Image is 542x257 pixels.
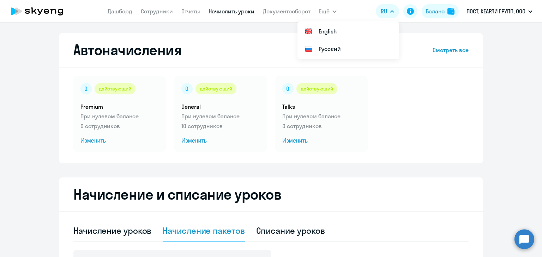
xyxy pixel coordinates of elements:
[381,7,387,15] span: RU
[141,8,173,15] a: Сотрудники
[296,83,337,94] div: действующий
[181,137,260,145] span: Изменить
[376,4,399,18] button: RU
[282,122,361,130] p: 0 сотрудников
[95,83,135,94] div: действующий
[422,4,459,18] button: Балансbalance
[319,7,330,15] span: Ещё
[256,225,325,236] div: Списание уроков
[282,137,361,145] span: Изменить
[319,4,337,18] button: Ещё
[181,112,260,120] p: При нулевом балансе
[305,27,313,36] img: English
[433,46,469,54] a: Смотреть все
[80,103,159,111] h5: Premium
[163,225,245,236] div: Начисление пакетов
[73,42,181,58] h2: Автоначисления
[463,3,536,20] button: ПОСТ, КЕАРЛИ ГРУПП, ООО
[466,7,525,15] p: ПОСТ, КЕАРЛИ ГРУПП, ООО
[195,83,236,94] div: действующий
[73,225,151,236] div: Начисление уроков
[305,45,313,53] img: Русский
[209,8,254,15] a: Начислить уроки
[426,7,445,15] div: Баланс
[263,8,311,15] a: Документооборот
[80,112,159,120] p: При нулевом балансе
[282,112,361,120] p: При нулевом балансе
[447,8,454,15] img: balance
[282,103,361,111] h5: Talks
[297,21,399,59] ul: Ещё
[181,8,200,15] a: Отчеты
[181,103,260,111] h5: General
[73,186,469,203] h2: Начисление и списание уроков
[108,8,132,15] a: Дашборд
[80,137,159,145] span: Изменить
[80,122,159,130] p: 0 сотрудников
[181,122,260,130] p: 10 сотрудников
